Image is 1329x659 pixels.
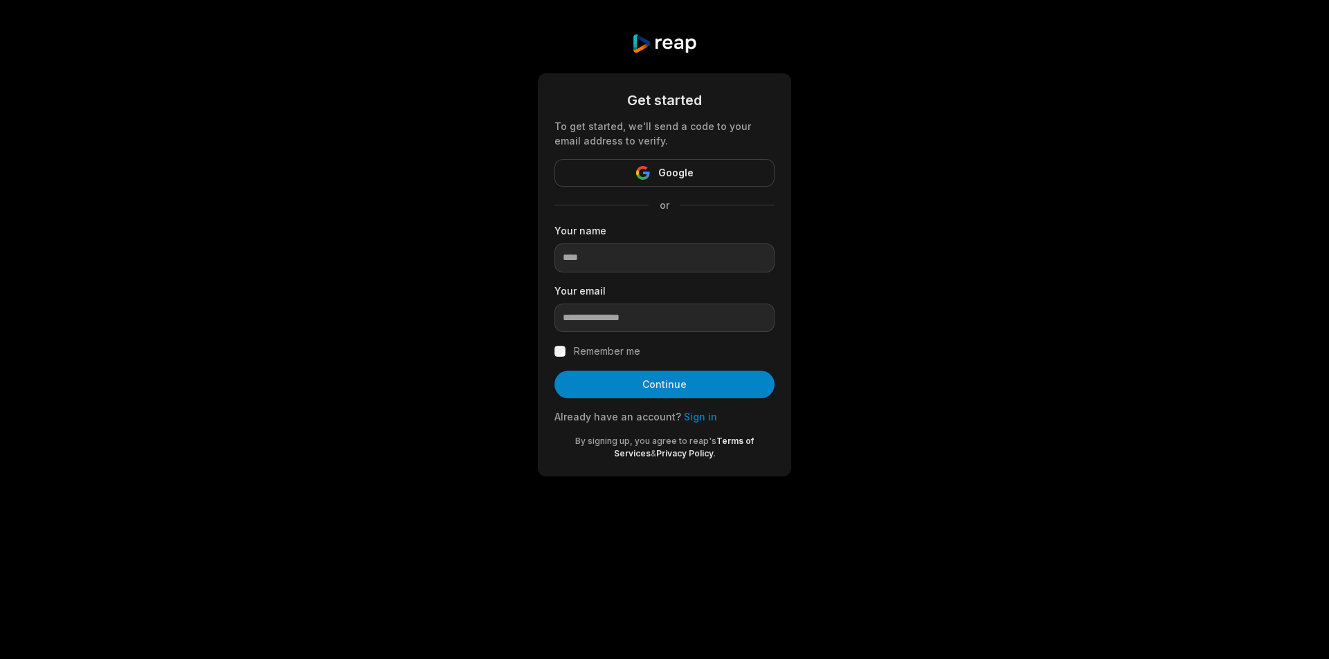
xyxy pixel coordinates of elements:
[554,90,775,111] div: Get started
[656,448,714,458] a: Privacy Policy
[714,448,716,458] span: .
[651,448,656,458] span: &
[554,411,681,423] span: Already have an account?
[574,343,640,360] label: Remember me
[554,159,775,187] button: Google
[554,284,775,298] label: Your email
[554,119,775,148] div: To get started, we'll send a code to your email address to verify.
[631,33,697,54] img: reap
[684,411,717,423] a: Sign in
[554,371,775,398] button: Continue
[649,198,680,212] span: or
[554,223,775,238] label: Your name
[658,165,694,181] span: Google
[575,436,716,446] span: By signing up, you agree to reap's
